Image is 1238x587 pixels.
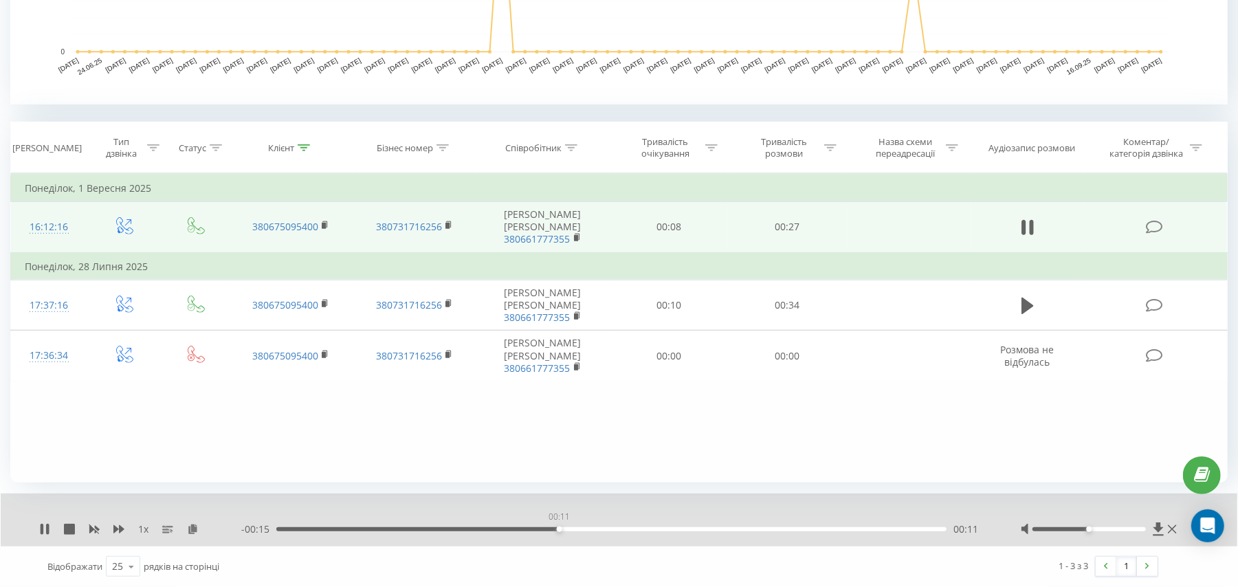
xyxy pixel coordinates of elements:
[505,362,571,375] a: 380661777355
[175,56,197,74] text: [DATE]
[716,56,739,74] text: [DATE]
[410,56,433,74] text: [DATE]
[728,331,847,381] td: 00:00
[476,280,610,331] td: [PERSON_NAME] [PERSON_NAME]
[858,56,881,74] text: [DATE]
[881,56,904,74] text: [DATE]
[905,56,927,74] text: [DATE]
[241,522,276,536] span: - 00:15
[1093,56,1116,74] text: [DATE]
[728,202,847,253] td: 00:27
[693,56,716,74] text: [DATE]
[609,331,728,381] td: 00:00
[546,507,573,527] div: 00:11
[728,280,847,331] td: 00:34
[387,56,410,74] text: [DATE]
[528,56,551,74] text: [DATE]
[1116,557,1137,576] a: 1
[47,560,102,573] span: Відображати
[557,527,562,532] div: Accessibility label
[505,142,562,154] div: Співробітник
[645,56,668,74] text: [DATE]
[670,56,692,74] text: [DATE]
[953,522,978,536] span: 00:11
[476,331,610,381] td: [PERSON_NAME] [PERSON_NAME]
[293,56,316,74] text: [DATE]
[99,136,144,159] div: Тип дзвінка
[999,56,1021,74] text: [DATE]
[60,48,65,56] text: 0
[144,560,219,573] span: рядків на сторінці
[1023,56,1046,74] text: [DATE]
[1059,559,1089,573] div: 1 - 3 з 3
[57,56,80,74] text: [DATE]
[740,56,763,74] text: [DATE]
[1087,527,1092,532] div: Accessibility label
[609,202,728,253] td: 00:08
[376,298,442,311] a: 380731716256
[252,220,318,233] a: 380675095400
[76,56,104,76] text: 24.06.25
[11,175,1228,202] td: Понеділок, 1 Вересня 2025
[1001,343,1054,368] span: Розмова не відбулась
[199,56,221,74] text: [DATE]
[476,202,610,253] td: [PERSON_NAME] [PERSON_NAME]
[138,522,148,536] span: 1 x
[628,136,702,159] div: Тривалість очікування
[377,142,433,154] div: Бізнес номер
[834,56,857,74] text: [DATE]
[609,280,728,331] td: 00:10
[376,349,442,362] a: 380731716256
[622,56,645,74] text: [DATE]
[1065,56,1093,76] text: 16.09.25
[575,56,598,74] text: [DATE]
[988,142,1075,154] div: Аудіозапис розмови
[505,232,571,245] a: 380661777355
[1191,509,1224,542] div: Open Intercom Messenger
[316,56,339,74] text: [DATE]
[1140,56,1163,74] text: [DATE]
[929,56,951,74] text: [DATE]
[25,342,73,369] div: 17:36:34
[810,56,833,74] text: [DATE]
[222,56,245,74] text: [DATE]
[268,142,294,154] div: Клієнт
[252,349,318,362] a: 380675095400
[952,56,975,74] text: [DATE]
[764,56,786,74] text: [DATE]
[1117,56,1140,74] text: [DATE]
[179,142,206,154] div: Статус
[128,56,151,74] text: [DATE]
[25,292,73,319] div: 17:37:16
[25,214,73,241] div: 16:12:16
[363,56,386,74] text: [DATE]
[975,56,998,74] text: [DATE]
[505,56,527,74] text: [DATE]
[252,298,318,311] a: 380675095400
[12,142,82,154] div: [PERSON_NAME]
[245,56,268,74] text: [DATE]
[269,56,291,74] text: [DATE]
[551,56,574,74] text: [DATE]
[104,56,127,74] text: [DATE]
[151,56,174,74] text: [DATE]
[599,56,621,74] text: [DATE]
[747,136,821,159] div: Тривалість розмови
[787,56,810,74] text: [DATE]
[11,253,1228,280] td: Понеділок, 28 Липня 2025
[340,56,362,74] text: [DATE]
[505,311,571,324] a: 380661777355
[457,56,480,74] text: [DATE]
[1046,56,1069,74] text: [DATE]
[376,220,442,233] a: 380731716256
[1106,136,1186,159] div: Коментар/категорія дзвінка
[434,56,456,74] text: [DATE]
[112,560,123,573] div: 25
[869,136,942,159] div: Назва схеми переадресації
[481,56,504,74] text: [DATE]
